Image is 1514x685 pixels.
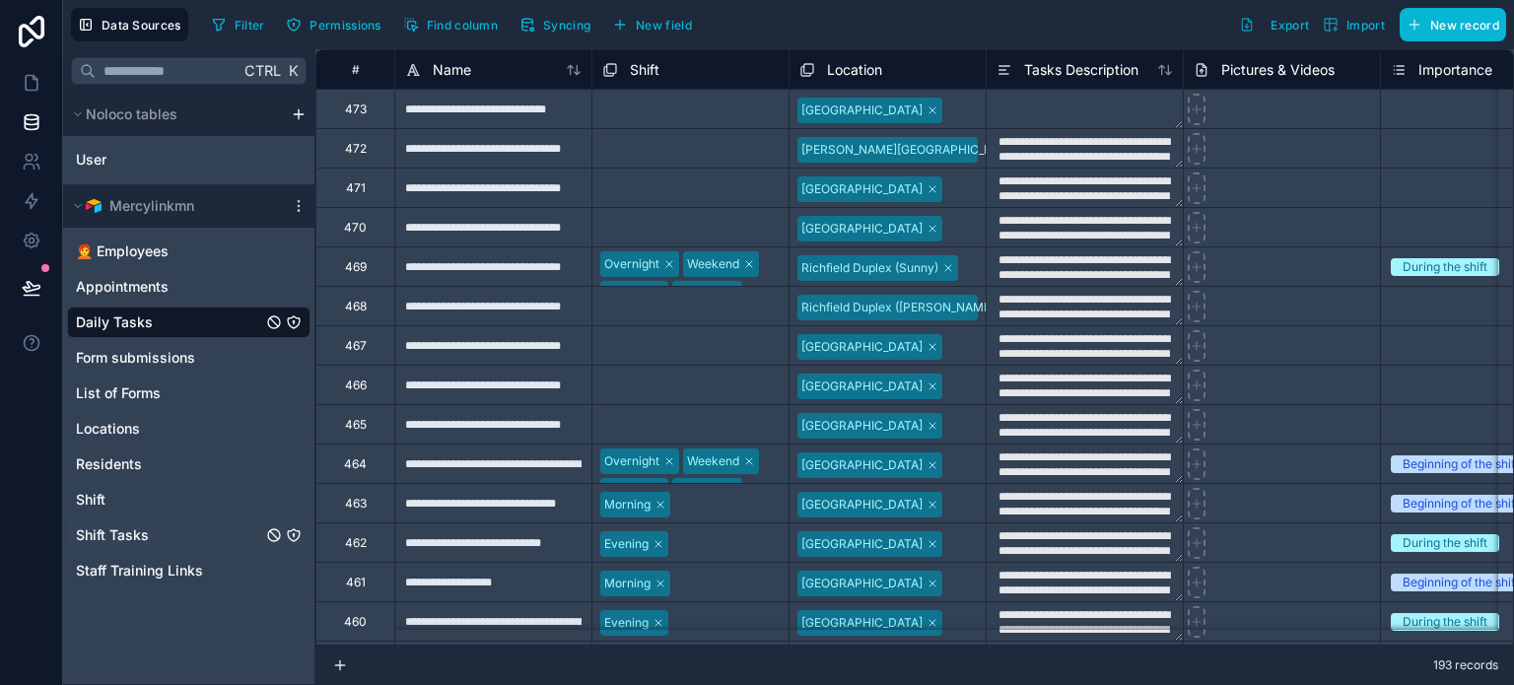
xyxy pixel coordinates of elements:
div: Richfield Duplex ([PERSON_NAME]) [801,299,998,316]
div: 466 [345,377,367,393]
div: 460 [344,614,367,630]
div: Overnight [604,452,659,470]
div: [GEOGRAPHIC_DATA] [801,496,923,514]
a: Permissions [279,10,395,39]
div: [PERSON_NAME][GEOGRAPHIC_DATA] [801,141,1018,159]
div: 461 [346,575,366,590]
div: Morning [604,496,651,514]
span: Syncing [543,18,590,33]
div: # [331,62,379,77]
div: Morning [604,575,651,592]
div: 463 [345,496,367,512]
div: During the shift [1403,613,1487,631]
span: Location [827,60,882,80]
div: [GEOGRAPHIC_DATA] [801,102,923,119]
div: During the shift [1403,258,1487,276]
div: Evening [604,482,649,500]
div: [GEOGRAPHIC_DATA] [801,377,923,395]
span: Import [1346,18,1385,33]
span: Tasks Description [1024,60,1138,80]
div: 473 [345,102,367,117]
div: 470 [344,220,367,236]
div: Evening [604,285,649,303]
span: Data Sources [102,18,181,33]
div: Evening [604,535,649,553]
div: 472 [345,141,367,157]
span: 193 records [1433,657,1498,673]
div: Richfield Duplex (Sunny) [801,259,938,277]
div: 471 [346,180,366,196]
button: New record [1400,8,1506,41]
div: Weekend [687,452,739,470]
span: Ctrl [242,58,283,83]
div: 465 [345,417,367,433]
a: Syncing [513,10,605,39]
span: Importance [1418,60,1492,80]
div: 467 [345,338,367,354]
span: Permissions [310,18,380,33]
div: 462 [345,535,367,551]
span: New record [1430,18,1499,33]
div: 468 [345,299,367,314]
button: Data Sources [71,8,188,41]
span: Pictures & Videos [1221,60,1335,80]
div: [GEOGRAPHIC_DATA] [801,535,923,553]
span: Name [433,60,471,80]
div: Evening [604,614,649,632]
a: New record [1392,8,1506,41]
div: Morning [676,482,723,500]
button: Import [1316,8,1392,41]
div: [GEOGRAPHIC_DATA] [801,614,923,632]
span: Shift [630,60,659,80]
div: [GEOGRAPHIC_DATA] [801,417,923,435]
span: Filter [235,18,265,33]
div: [GEOGRAPHIC_DATA] [801,575,923,592]
div: During the shift [1403,534,1487,552]
div: Overnight [604,255,659,273]
div: [GEOGRAPHIC_DATA] [801,180,923,198]
span: New field [636,18,692,33]
div: [GEOGRAPHIC_DATA] [801,456,923,474]
div: [GEOGRAPHIC_DATA] [801,220,923,238]
div: 464 [344,456,367,472]
div: 469 [345,259,367,275]
span: Find column [427,18,498,33]
span: Export [1271,18,1309,33]
div: Morning [676,285,723,303]
button: New field [605,10,699,39]
button: Filter [204,10,272,39]
button: Syncing [513,10,597,39]
div: Weekend [687,255,739,273]
div: [GEOGRAPHIC_DATA] [801,338,923,356]
button: Permissions [279,10,387,39]
button: Export [1232,8,1316,41]
span: K [286,64,300,78]
button: Find column [396,10,505,39]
